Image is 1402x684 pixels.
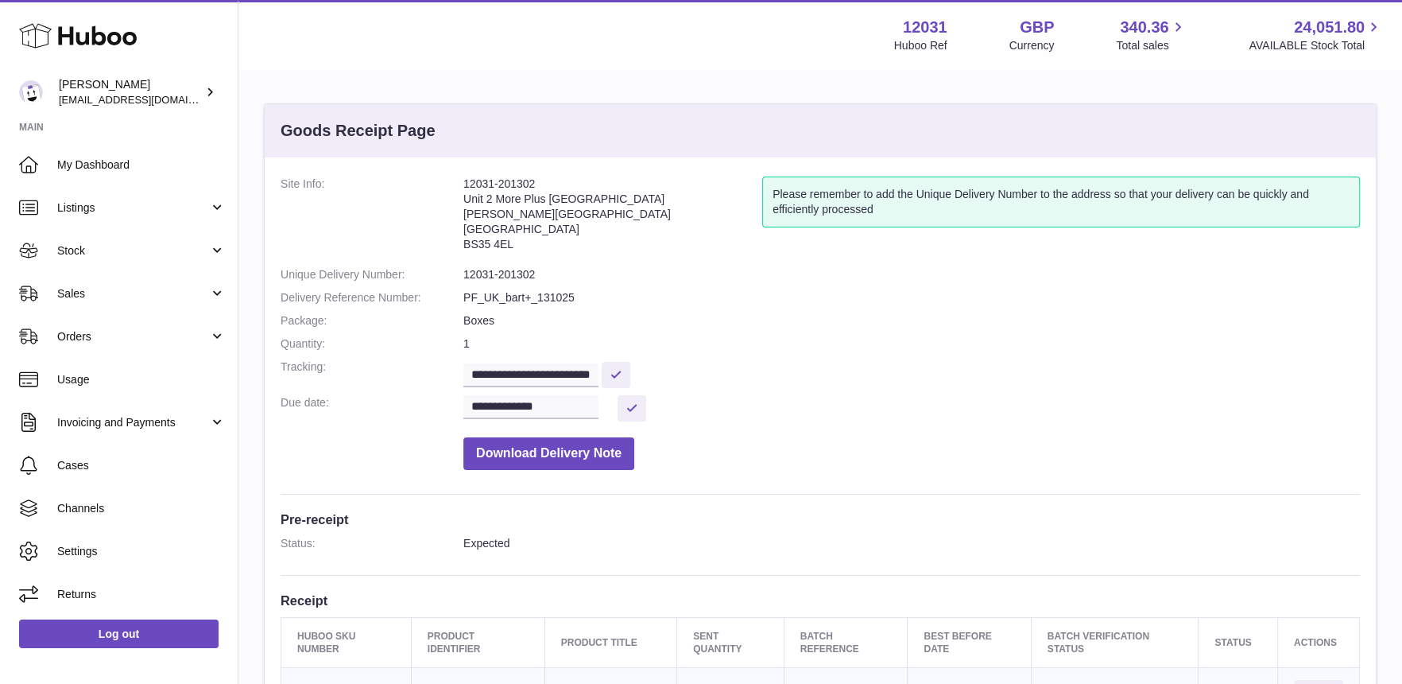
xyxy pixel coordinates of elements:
dt: Quantity: [281,336,463,352]
dt: Tracking: [281,359,463,387]
dd: 12031-201302 [463,267,1360,282]
span: Cases [57,458,226,473]
th: Actions [1277,617,1359,667]
th: Best Before Date [908,617,1031,667]
span: Usage [57,372,226,387]
span: Settings [57,544,226,559]
dd: PF_UK_bart+_131025 [463,290,1360,305]
strong: 12031 [903,17,947,38]
div: Please remember to add the Unique Delivery Number to the address so that your delivery can be qui... [762,177,1360,227]
th: Product title [544,617,676,667]
th: Batch Verification Status [1031,617,1199,667]
th: Huboo SKU Number [281,617,412,667]
a: 24,051.80 AVAILABLE Stock Total [1249,17,1383,53]
span: Stock [57,243,209,258]
div: Currency [1009,38,1055,53]
div: Huboo Ref [894,38,947,53]
span: [EMAIL_ADDRESS][DOMAIN_NAME] [59,93,234,106]
a: Log out [19,620,219,648]
h3: Receipt [281,592,1360,609]
span: My Dashboard [57,157,226,173]
span: 340.36 [1120,17,1168,38]
span: Sales [57,286,209,301]
span: Listings [57,200,209,216]
h3: Pre-receipt [281,511,1360,528]
span: Orders [57,329,209,344]
h3: Goods Receipt Page [281,120,436,142]
dt: Package: [281,313,463,328]
dt: Status: [281,536,463,551]
address: 12031-201302 Unit 2 More Plus [GEOGRAPHIC_DATA] [PERSON_NAME][GEOGRAPHIC_DATA] [GEOGRAPHIC_DATA] ... [463,177,762,259]
span: AVAILABLE Stock Total [1249,38,1383,53]
strong: GBP [1020,17,1054,38]
dt: Site Info: [281,177,463,259]
span: Channels [57,501,226,516]
a: 340.36 Total sales [1116,17,1187,53]
button: Download Delivery Note [463,437,634,470]
dt: Unique Delivery Number: [281,267,463,282]
dt: Delivery Reference Number: [281,290,463,305]
th: Batch Reference [784,617,908,667]
img: admin@makewellforyou.com [19,80,43,104]
th: Sent Quantity [677,617,784,667]
th: Product Identifier [411,617,544,667]
span: Invoicing and Payments [57,415,209,430]
th: Status [1199,617,1277,667]
dt: Due date: [281,395,463,422]
dd: 1 [463,336,1360,352]
span: 24,051.80 [1294,17,1365,38]
dd: Expected [463,536,1360,551]
dd: Boxes [463,313,1360,328]
div: [PERSON_NAME] [59,77,202,107]
span: Returns [57,587,226,602]
span: Total sales [1116,38,1187,53]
